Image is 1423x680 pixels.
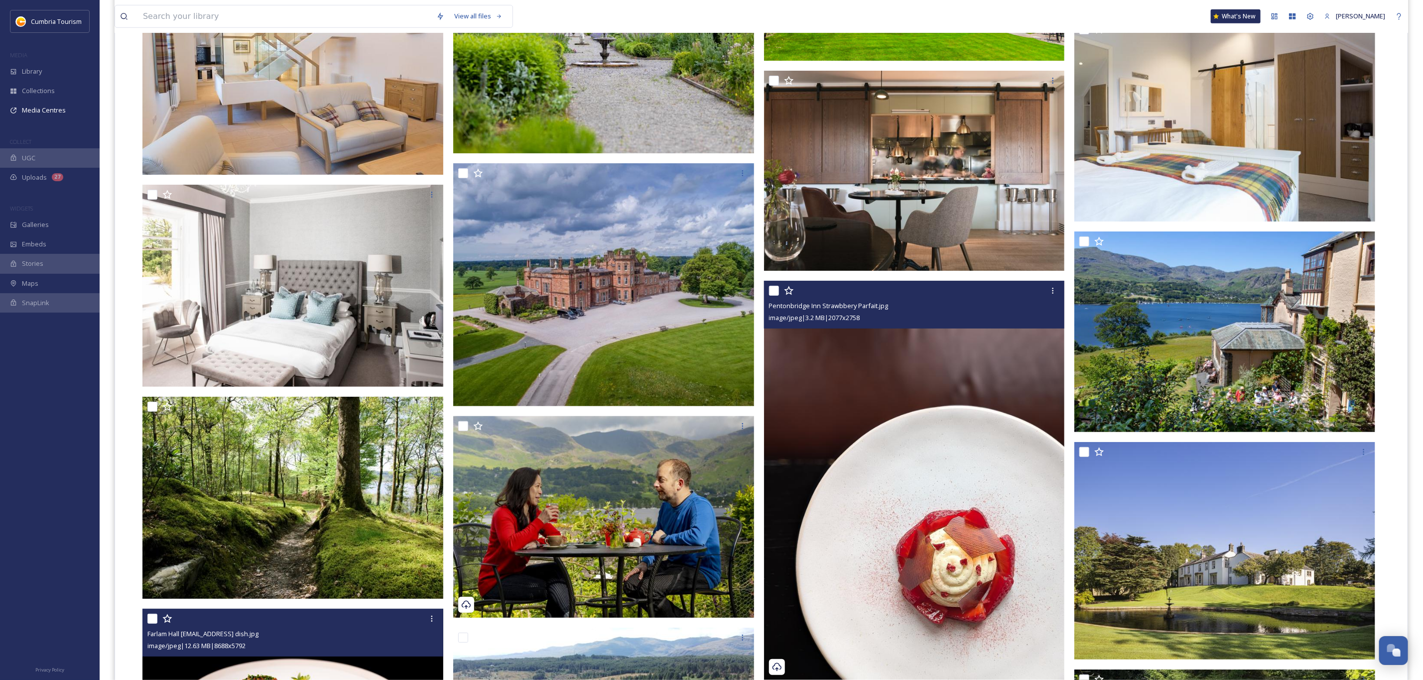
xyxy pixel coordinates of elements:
span: Collections [22,86,55,96]
span: Cumbria Tourism [31,17,82,26]
img: Pentonbridge Inn ext_1750957760.282987_info@pentonbridgeinn.co.uk-3. The dining room at Pentonbri... [764,70,1065,271]
span: Stories [22,259,43,268]
span: image/jpeg | 12.63 MB | 8688 x 5792 [147,641,246,650]
span: image/jpeg | 3.2 MB | 2077 x 2758 [769,313,860,322]
img: Farlam Hall ext_1748553434.169986_hrishikesh@farlamhall.com-Farlam Hall.jpg [1074,442,1375,660]
img: Netherby Hall ext_1750957166.394079_info@netherbyhall.co.uk-Netherby Hall near Carlisle offes a r... [453,163,757,406]
span: Uploads [22,173,47,182]
input: Search your library [138,5,431,27]
img: Brantwood ext_1751035604.007079_enquiries@brantwood.org.uk-Near Painter's Glade.jpg [142,397,446,599]
span: Privacy Policy [35,667,64,673]
img: Pentonbridge Inn Strawbbery Parfait.jpg [764,281,1065,680]
span: Galleries [22,220,49,229]
img: Brantwood.jpg [453,416,757,618]
button: Open Chat [1379,636,1408,665]
span: Farlam Hall [EMAIL_ADDRESS] dish.jpg [147,629,259,638]
a: [PERSON_NAME] [1319,6,1390,26]
a: View all files [449,6,508,26]
span: Maps [22,279,38,288]
div: 27 [52,173,63,181]
img: Brantwood ext_1751035245.769947_enquiries@brantwood.org.uk-House from Studio.jpg [1074,231,1375,432]
span: COLLECT [10,138,31,145]
img: Roundthorn Country House ext_1750945237.759737_info@roundthorn.co.uk-Rm 6 new.jpeg [142,185,446,387]
a: What's New [1211,9,1261,23]
span: [PERSON_NAME] [1336,11,1385,20]
img: Pentonbridge Inn ext_1750957762.575739_info@pentonbridgeinn.co.uk-Pentonbridge inn bedroom.jpg [1074,19,1378,222]
a: Privacy Policy [35,663,64,675]
span: Pentonbridge Inn Strawbbery Parfait.jpg [769,301,889,310]
span: SnapLink [22,298,49,308]
span: WIDGETS [10,205,33,212]
span: UGC [22,153,35,163]
img: images.jpg [16,16,26,26]
span: MEDIA [10,51,27,59]
span: Embeds [22,239,46,249]
span: Media Centres [22,106,66,115]
span: Library [22,67,42,76]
